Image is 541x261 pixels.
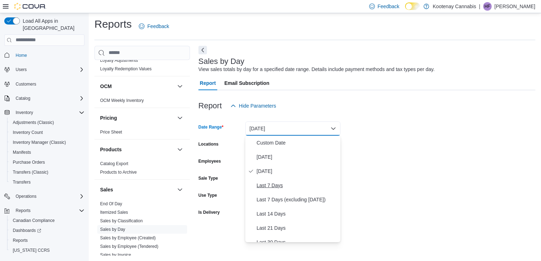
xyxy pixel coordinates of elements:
[257,210,338,218] span: Last 14 Days
[257,181,338,190] span: Last 7 Days
[10,148,34,157] a: Manifests
[176,114,184,122] button: Pricing
[176,185,184,194] button: Sales
[10,226,84,235] span: Dashboards
[10,246,84,255] span: Washington CCRS
[10,216,84,225] span: Canadian Compliance
[10,216,58,225] a: Canadian Compliance
[10,236,31,245] a: Reports
[13,228,41,233] span: Dashboards
[100,244,158,249] a: Sales by Employee (Tendered)
[378,3,399,10] span: Feedback
[13,206,33,215] button: Reports
[10,148,84,157] span: Manifests
[198,102,222,110] h3: Report
[13,149,31,155] span: Manifests
[100,201,122,207] span: End Of Day
[100,235,156,240] a: Sales by Employee (Created)
[7,127,87,137] button: Inventory Count
[405,2,420,10] input: Dark Mode
[198,158,221,164] label: Employees
[257,138,338,147] span: Custom Date
[1,108,87,118] button: Inventory
[198,192,217,198] label: Use Type
[20,17,84,32] span: Load All Apps in [GEOGRAPHIC_DATA]
[13,159,45,165] span: Purchase Orders
[198,66,435,73] div: View sales totals by day for a specified date range. Details include payment methods and tax type...
[7,235,87,245] button: Reports
[7,177,87,187] button: Transfers
[245,121,340,136] button: [DATE]
[100,129,122,135] span: Price Sheet
[10,118,84,127] span: Adjustments (Classic)
[100,210,128,215] a: Itemized Sales
[7,118,87,127] button: Adjustments (Classic)
[16,110,33,115] span: Inventory
[10,138,84,147] span: Inventory Manager (Classic)
[94,128,190,139] div: Pricing
[7,137,87,147] button: Inventory Manager (Classic)
[100,235,156,241] span: Sales by Employee (Created)
[483,2,492,11] div: Heather Fancy
[100,98,144,103] a: OCM Weekly Inventory
[13,94,84,103] span: Catalog
[13,108,36,117] button: Inventory
[1,191,87,201] button: Operations
[147,23,169,30] span: Feedback
[10,128,46,137] a: Inventory Count
[16,81,36,87] span: Customers
[479,2,480,11] p: |
[257,195,338,204] span: Last 7 Days (excluding [DATE])
[433,2,476,11] p: Kootenay Cannabis
[14,3,46,10] img: Cova
[13,108,84,117] span: Inventory
[100,186,113,193] h3: Sales
[13,238,28,243] span: Reports
[100,66,152,71] a: Loyalty Redemption Values
[100,161,128,167] span: Catalog Export
[100,58,138,63] span: Loyalty Adjustments
[13,192,84,201] span: Operations
[13,192,39,201] button: Operations
[100,83,112,90] h3: OCM
[100,66,152,72] span: Loyalty Redemption Values
[257,224,338,232] span: Last 21 Days
[136,19,172,33] a: Feedback
[239,102,276,109] span: Hide Parameters
[16,96,30,101] span: Catalog
[10,158,48,167] a: Purchase Orders
[10,236,84,245] span: Reports
[13,51,84,60] span: Home
[1,206,87,216] button: Reports
[13,179,31,185] span: Transfers
[10,178,33,186] a: Transfers
[13,120,54,125] span: Adjustments (Classic)
[100,170,137,175] a: Products to Archive
[13,130,43,135] span: Inventory Count
[94,17,132,31] h1: Reports
[100,186,174,193] button: Sales
[198,210,220,215] label: Is Delivery
[1,50,87,60] button: Home
[100,114,117,121] h3: Pricing
[10,226,44,235] a: Dashboards
[7,147,87,157] button: Manifests
[198,46,207,54] button: Next
[100,146,174,153] button: Products
[10,158,84,167] span: Purchase Orders
[257,238,338,246] span: Last 30 Days
[198,124,224,130] label: Date Range
[100,83,174,90] button: OCM
[10,246,53,255] a: [US_STATE] CCRS
[10,168,84,176] span: Transfers (Classic)
[10,138,69,147] a: Inventory Manager (Classic)
[198,141,219,147] label: Locations
[100,227,125,232] a: Sales by Day
[245,136,340,242] div: Select listbox
[7,157,87,167] button: Purchase Orders
[13,94,33,103] button: Catalog
[13,80,84,88] span: Customers
[100,130,122,135] a: Price Sheet
[200,76,216,90] span: Report
[176,82,184,91] button: OCM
